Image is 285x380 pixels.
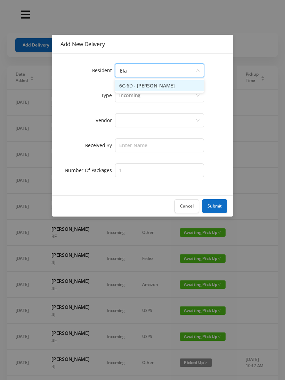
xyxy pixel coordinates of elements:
i: icon: down [196,68,200,73]
input: Enter Name [115,138,204,152]
form: Add New Delivery [60,62,225,179]
button: Cancel [174,199,199,213]
div: Incoming [119,89,140,102]
label: Resident [92,67,115,74]
label: Received By [85,142,115,149]
i: icon: down [196,118,200,123]
div: Add New Delivery [60,40,225,48]
button: Submit [202,199,227,213]
label: Vendor [96,117,115,124]
label: Number Of Packages [65,167,115,174]
label: Type [101,92,115,99]
i: icon: down [196,93,200,98]
li: 6C-6D - [PERSON_NAME] [115,80,204,91]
